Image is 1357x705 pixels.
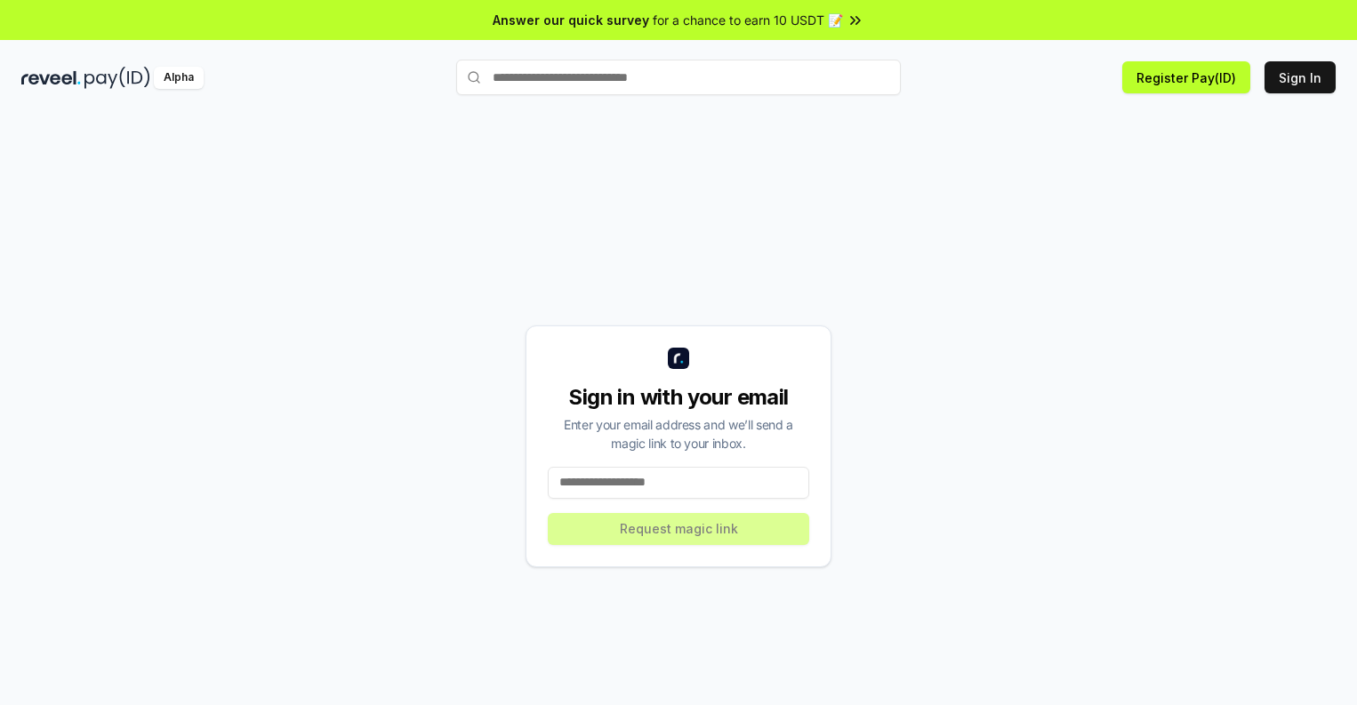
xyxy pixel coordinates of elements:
img: pay_id [84,67,150,89]
button: Sign In [1265,61,1336,93]
div: Alpha [154,67,204,89]
div: Sign in with your email [548,383,809,412]
div: Enter your email address and we’ll send a magic link to your inbox. [548,415,809,453]
span: Answer our quick survey [493,11,649,29]
img: reveel_dark [21,67,81,89]
img: logo_small [668,348,689,369]
span: for a chance to earn 10 USDT 📝 [653,11,843,29]
button: Register Pay(ID) [1122,61,1250,93]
